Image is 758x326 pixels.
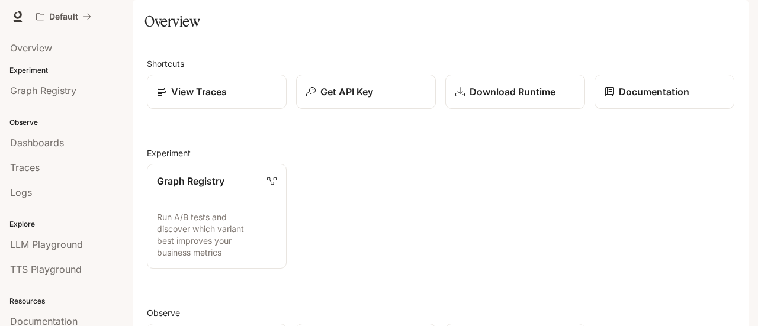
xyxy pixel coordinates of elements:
[157,211,277,259] p: Run A/B tests and discover which variant best improves your business metrics
[320,85,373,99] p: Get API Key
[147,164,287,269] a: Graph RegistryRun A/B tests and discover which variant best improves your business metrics
[157,174,224,188] p: Graph Registry
[147,306,734,319] h2: Observe
[470,85,555,99] p: Download Runtime
[31,5,97,28] button: All workspaces
[595,75,734,109] a: Documentation
[147,57,734,70] h2: Shortcuts
[619,85,689,99] p: Documentation
[296,75,436,109] button: Get API Key
[171,85,227,99] p: View Traces
[144,9,200,33] h1: Overview
[49,12,78,22] p: Default
[147,75,287,109] a: View Traces
[445,75,585,109] a: Download Runtime
[147,147,734,159] h2: Experiment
